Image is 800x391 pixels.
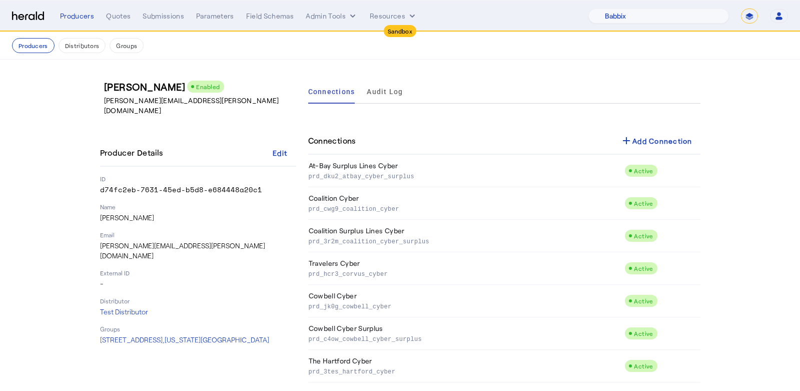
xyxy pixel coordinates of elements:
span: Active [634,265,653,272]
button: Distributors [59,38,106,53]
h4: Producer Details [100,147,167,159]
button: Groups [110,38,144,53]
td: At-Bay Surplus Lines Cyber [308,155,625,187]
button: Add Connection [612,132,700,150]
p: prd_c4ow_cowbell_cyber_surplus [309,333,621,343]
td: Travelers Cyber [308,252,625,285]
span: [STREET_ADDRESS], [US_STATE][GEOGRAPHIC_DATA] [100,335,269,344]
td: Cowbell Cyber [308,285,625,317]
p: Distributor [100,297,296,305]
a: Connections [308,80,355,104]
span: Active [634,200,653,207]
td: Coalition Cyber [308,187,625,220]
h4: Connections [308,135,356,147]
p: prd_cwg9_coalition_cyber [309,203,621,213]
h3: [PERSON_NAME] [104,80,300,94]
p: prd_hcr3_corvus_cyber [309,268,621,278]
p: Groups [100,325,296,333]
span: Active [634,232,653,239]
p: - [100,279,296,289]
div: Parameters [196,11,234,21]
div: Quotes [106,11,131,21]
div: Edit [273,148,287,158]
td: Coalition Surplus Lines Cyber [308,220,625,252]
p: Name [100,203,296,211]
td: Cowbell Cyber Surplus [308,317,625,350]
span: Active [634,297,653,304]
div: Sandbox [384,25,416,37]
span: Active [634,167,653,174]
span: Audit Log [367,88,403,95]
button: Edit [264,144,296,162]
div: Submissions [143,11,184,21]
span: Active [634,362,653,369]
p: [PERSON_NAME][EMAIL_ADDRESS][PERSON_NAME][DOMAIN_NAME] [104,96,300,116]
p: [PERSON_NAME][EMAIL_ADDRESS][PERSON_NAME][DOMAIN_NAME] [100,241,296,261]
div: Field Schemas [246,11,294,21]
div: Add Connection [620,135,692,147]
p: d74fc2eb-7631-45ed-b5d8-e684448a20c1 [100,185,296,195]
p: External ID [100,269,296,277]
p: Email [100,231,296,239]
button: Producers [12,38,55,53]
div: Producers [60,11,94,21]
td: The Hartford Cyber [308,350,625,382]
a: Audit Log [367,80,403,104]
mat-icon: add [620,135,632,147]
span: Active [634,330,653,337]
p: [PERSON_NAME] [100,213,296,223]
span: Connections [308,88,355,95]
p: prd_3tes_hartford_cyber [309,366,621,376]
button: internal dropdown menu [306,11,358,21]
p: prd_dku2_atbay_cyber_surplus [309,171,621,181]
span: Enabled [196,83,220,90]
p: ID [100,175,296,183]
img: Herald Logo [12,12,44,21]
p: prd_jk0g_cowbell_cyber [309,301,621,311]
p: prd_3r2m_coalition_cyber_surplus [309,236,621,246]
button: Resources dropdown menu [370,11,417,21]
p: Test Distributor [100,307,296,317]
